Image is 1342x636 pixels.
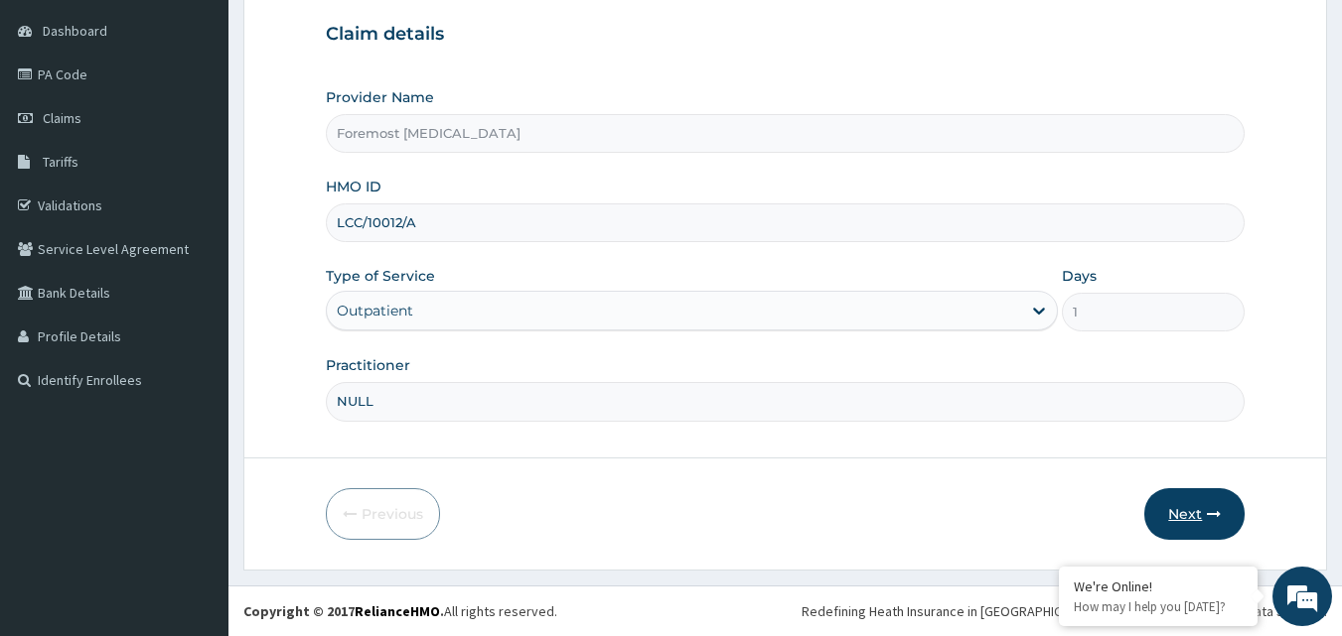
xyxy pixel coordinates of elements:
[37,99,80,149] img: d_794563401_company_1708531726252_794563401
[1062,266,1097,286] label: Days
[326,203,1246,242] input: Enter HMO ID
[43,22,107,40] span: Dashboard
[326,266,435,286] label: Type of Service
[326,24,1246,46] h3: Claim details
[326,177,381,196] label: HMO ID
[228,585,1342,636] footer: All rights reserved.
[43,153,78,171] span: Tariffs
[1074,598,1243,615] p: How may I help you today?
[1074,577,1243,595] div: We're Online!
[802,601,1327,621] div: Redefining Heath Insurance in [GEOGRAPHIC_DATA] using Telemedicine and Data Science!
[326,87,434,107] label: Provider Name
[326,488,440,540] button: Previous
[115,191,274,392] span: We're online!
[1144,488,1245,540] button: Next
[326,382,1246,421] input: Enter Name
[326,355,410,375] label: Practitioner
[43,109,81,127] span: Claims
[103,111,334,137] div: Chat with us now
[337,301,413,320] div: Outpatient
[355,602,440,620] a: RelianceHMO
[326,10,373,58] div: Minimize live chat window
[243,602,444,620] strong: Copyright © 2017 .
[10,425,378,494] textarea: Type your message and hit 'Enter'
